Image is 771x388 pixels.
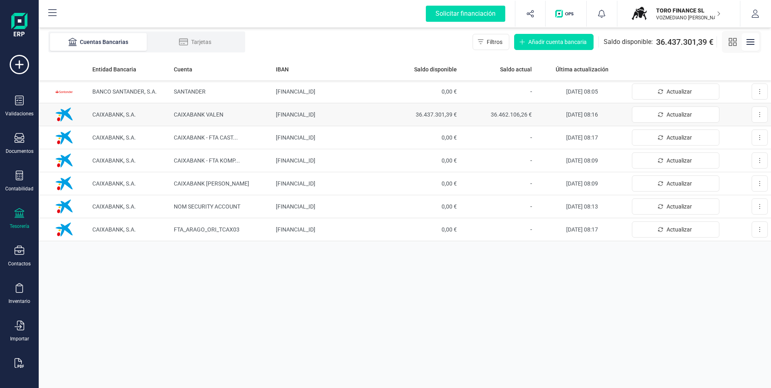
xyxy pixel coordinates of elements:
[426,6,505,22] div: Solicitar financiación
[487,38,502,46] span: Filtros
[566,226,598,233] span: [DATE] 08:17
[414,65,457,73] span: Saldo disponible
[273,218,385,241] td: [FINANCIAL_ID]
[463,111,532,119] span: 36.462.106,26 €
[388,111,457,119] span: 36.437.301,39 €
[514,34,594,50] button: Añadir cuenta bancaria
[52,102,76,127] img: Imagen de CAIXABANK, S.A.
[632,198,719,215] button: Actualizar
[632,221,719,238] button: Actualizar
[604,37,653,47] span: Saldo disponible:
[388,88,457,96] span: 0,00 €
[556,65,608,73] span: Última actualización
[528,38,587,46] span: Añadir cuenta bancaria
[273,149,385,172] td: [FINANCIAL_ID]
[388,179,457,188] span: 0,00 €
[388,134,457,142] span: 0,00 €
[174,226,240,233] span: FTA_ARAGO_ORI_TCAX03
[52,217,76,242] img: Imagen de CAIXABANK, S.A.
[656,6,721,15] p: TORO FINANCE SL
[66,38,131,46] div: Cuentas Bancarias
[388,225,457,234] span: 0,00 €
[566,88,598,95] span: [DATE] 08:05
[92,111,136,118] span: CAIXABANK, S.A.
[92,226,136,233] span: CAIXABANK, S.A.
[667,111,692,119] span: Actualizar
[463,156,532,165] p: -
[273,172,385,195] td: [FINANCIAL_ID]
[667,156,692,165] span: Actualizar
[52,194,76,219] img: Imagen de CAIXABANK, S.A.
[416,1,515,27] button: Solicitar financiación
[566,111,598,118] span: [DATE] 08:16
[463,87,532,96] p: -
[5,186,33,192] div: Contabilidad
[627,1,730,27] button: TOTORO FINANCE SLVOZMEDIANO [PERSON_NAME] [PERSON_NAME]
[656,36,713,48] span: 36.437.301,39 €
[174,88,206,95] span: SANTANDER
[667,202,692,211] span: Actualizar
[388,156,457,165] span: 0,00 €
[667,134,692,142] span: Actualizar
[555,10,577,18] img: Logo de OPS
[463,202,532,211] p: -
[174,134,238,141] span: CAIXABANK - FTA CAST ...
[388,202,457,211] span: 0,00 €
[163,38,227,46] div: Tarjetas
[667,179,692,188] span: Actualizar
[52,148,76,173] img: Imagen de CAIXABANK, S.A.
[92,180,136,187] span: CAIXABANK, S.A.
[273,103,385,126] td: [FINANCIAL_ID]
[566,203,598,210] span: [DATE] 08:13
[632,175,719,192] button: Actualizar
[273,195,385,218] td: [FINANCIAL_ID]
[463,225,532,234] p: -
[11,13,27,39] img: Logo Finanedi
[632,129,719,146] button: Actualizar
[174,157,240,164] span: CAIXABANK - FTA KOMP ...
[5,111,33,117] div: Validaciones
[276,65,289,73] span: IBAN
[566,134,598,141] span: [DATE] 08:17
[174,180,249,187] span: CAIXABANK [PERSON_NAME]
[10,336,29,342] div: Importar
[473,34,509,50] button: Filtros
[52,171,76,196] img: Imagen de CAIXABANK, S.A.
[667,225,692,234] span: Actualizar
[174,111,223,118] span: CAIXABANK VALEN
[92,157,136,164] span: CAIXABANK, S.A.
[463,133,532,142] p: -
[566,157,598,164] span: [DATE] 08:09
[52,79,76,104] img: Imagen de BANCO SANTANDER, S.A.
[92,88,157,95] span: BANCO SANTANDER, S.A.
[174,65,192,73] span: Cuenta
[6,148,33,154] div: Documentos
[566,180,598,187] span: [DATE] 08:09
[632,152,719,169] button: Actualizar
[463,179,532,188] p: -
[8,261,31,267] div: Contactos
[667,88,692,96] span: Actualizar
[273,80,385,103] td: [FINANCIAL_ID]
[174,203,240,210] span: NOM SECURITY ACCOUNT
[92,65,136,73] span: Entidad Bancaria
[500,65,532,73] span: Saldo actual
[8,298,30,305] div: Inventario
[92,203,136,210] span: CAIXABANK, S.A.
[630,5,648,23] img: TO
[52,125,76,150] img: Imagen de CAIXABANK, S.A.
[632,83,719,100] button: Actualizar
[10,223,29,229] div: Tesorería
[273,126,385,149] td: [FINANCIAL_ID]
[632,106,719,123] button: Actualizar
[656,15,721,21] p: VOZMEDIANO [PERSON_NAME] [PERSON_NAME]
[550,1,581,27] button: Logo de OPS
[92,134,136,141] span: CAIXABANK, S.A.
